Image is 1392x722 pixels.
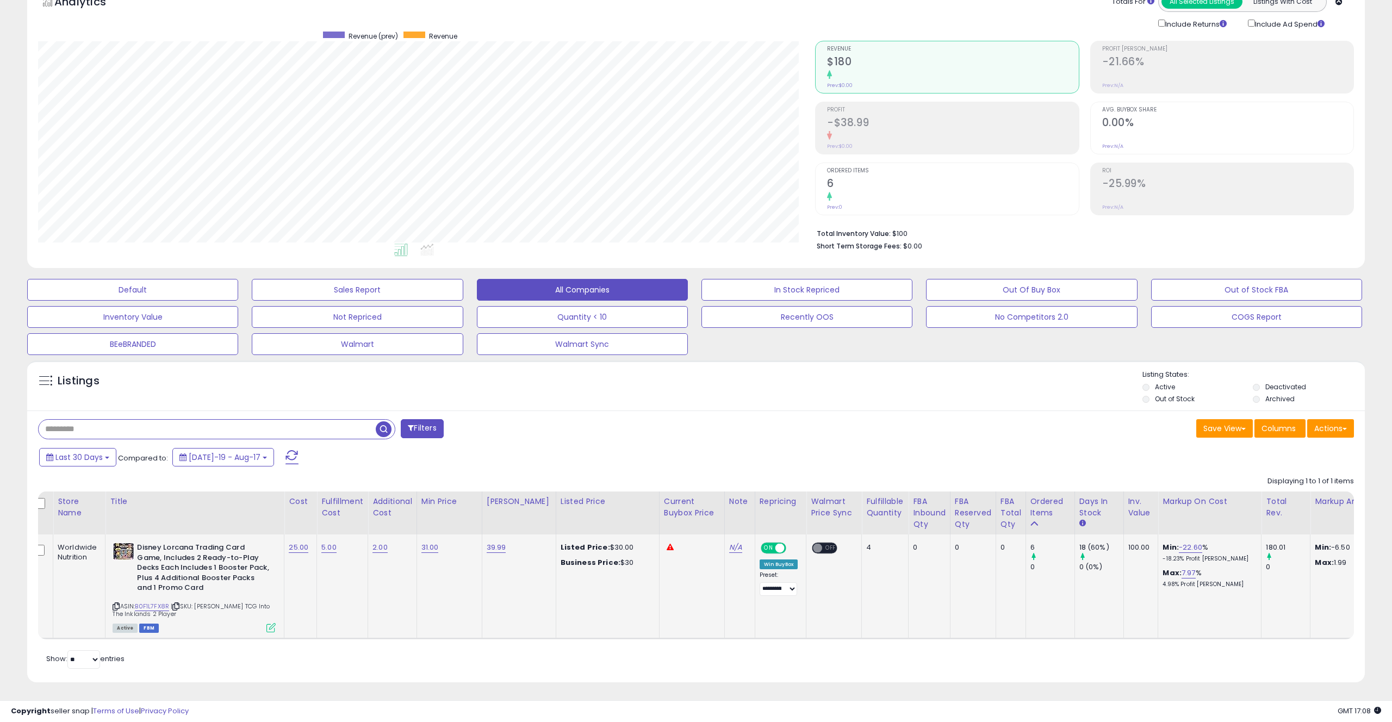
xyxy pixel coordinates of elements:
div: 180.01 [1266,543,1310,552]
p: -18.23% Profit [PERSON_NAME] [1163,555,1253,563]
div: Displaying 1 to 1 of 1 items [1267,476,1354,487]
span: Revenue [827,46,1078,52]
div: ASIN: [113,543,276,631]
h2: 0.00% [1102,116,1353,131]
a: 7.97 [1182,568,1196,578]
div: FBA Reserved Qty [955,496,991,530]
h2: $180 [827,55,1078,70]
div: Repricing [760,496,802,507]
button: Sales Report [252,279,463,301]
a: 2.00 [372,542,388,553]
span: Columns [1261,423,1296,434]
a: 31.00 [421,542,439,553]
div: Total Rev. [1266,496,1306,519]
div: FBA Total Qty [1000,496,1021,530]
b: Min: [1163,542,1179,552]
button: In Stock Repriced [701,279,912,301]
h5: Listings [58,374,100,389]
span: $0.00 [903,241,922,251]
span: Revenue (prev) [349,32,398,41]
span: Ordered Items [827,168,1078,174]
button: Filters [401,419,443,438]
div: Ordered Items [1030,496,1070,519]
div: Include Ad Spend [1240,17,1342,30]
button: Quantity < 10 [477,306,688,328]
img: 51474FB5JHL._SL40_.jpg [113,543,134,560]
small: Prev: 0 [827,204,842,210]
span: ON [762,544,775,553]
div: Days In Stock [1079,496,1119,519]
div: 0 [955,543,987,552]
div: Fulfillment Cost [321,496,363,519]
span: FBM [139,624,159,633]
span: Profit [827,107,1078,113]
p: Listing States: [1142,370,1365,380]
div: Title [110,496,279,507]
div: Worldwide Nutrition [58,543,97,562]
button: Recently OOS [701,306,912,328]
button: Default [27,279,238,301]
a: 25.00 [289,542,308,553]
button: Walmart Sync [477,333,688,355]
h2: -21.66% [1102,55,1353,70]
h2: -$38.99 [827,116,1078,131]
div: Markup on Cost [1163,496,1257,507]
div: Win BuyBox [760,559,798,569]
label: Out of Stock [1155,394,1195,403]
button: Not Repriced [252,306,463,328]
button: COGS Report [1151,306,1362,328]
a: 39.99 [487,542,506,553]
div: % [1163,568,1253,588]
div: Preset: [760,571,798,596]
a: B0F1L7FX8R [135,602,169,611]
b: Business Price: [561,557,620,568]
b: Max: [1163,568,1182,578]
div: Include Returns [1150,17,1240,30]
div: % [1163,543,1253,563]
strong: Max: [1315,557,1334,568]
div: Store Name [58,496,101,519]
div: Listed Price [561,496,655,507]
div: $30 [561,558,651,568]
button: Inventory Value [27,306,238,328]
div: Inv. value [1128,496,1154,519]
div: 0 (0%) [1079,562,1123,572]
div: Current Buybox Price [664,496,720,519]
div: Additional Cost [372,496,412,519]
span: All listings currently available for purchase on Amazon [113,624,138,633]
button: Last 30 Days [39,448,116,466]
div: 6 [1030,543,1074,552]
span: OFF [822,544,840,553]
span: Compared to: [118,453,168,463]
span: [DATE]-19 - Aug-17 [189,452,260,463]
button: No Competitors 2.0 [926,306,1137,328]
div: 0 [1266,562,1310,572]
b: Disney Lorcana Trading Card Game, Includes 2 Ready-to-Play Decks Each Includes 1 Booster Pack, Pl... [137,543,269,596]
a: Terms of Use [93,706,139,716]
div: Min Price [421,496,477,507]
span: OFF [784,544,801,553]
button: [DATE]-19 - Aug-17 [172,448,274,466]
span: Avg. Buybox Share [1102,107,1353,113]
button: Out Of Buy Box [926,279,1137,301]
a: 5.00 [321,542,337,553]
span: ROI [1102,168,1353,174]
button: Save View [1196,419,1253,438]
button: Out of Stock FBA [1151,279,1362,301]
b: Total Inventory Value: [817,229,891,238]
button: All Companies [477,279,688,301]
label: Active [1155,382,1175,391]
button: Actions [1307,419,1354,438]
span: Show: entries [46,653,125,664]
h2: 6 [827,177,1078,192]
span: Revenue [429,32,457,41]
button: Columns [1254,419,1306,438]
li: $100 [817,226,1346,239]
button: Walmart [252,333,463,355]
small: Prev: N/A [1102,82,1123,89]
div: Cost [289,496,312,507]
th: The percentage added to the cost of goods (COGS) that forms the calculator for Min & Max prices. [1158,491,1261,534]
small: Prev: N/A [1102,204,1123,210]
a: Privacy Policy [141,706,189,716]
div: 4 [866,543,900,552]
